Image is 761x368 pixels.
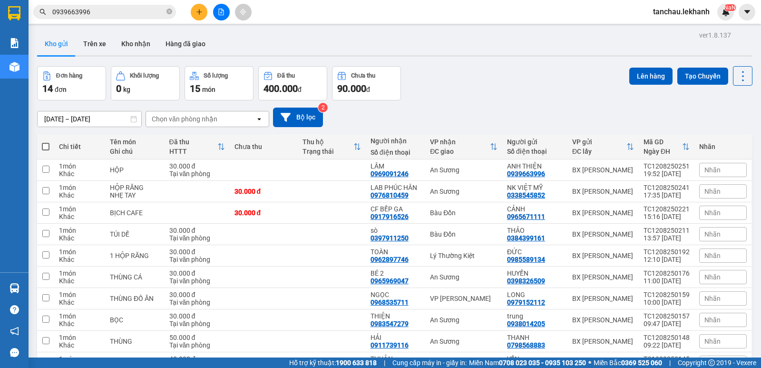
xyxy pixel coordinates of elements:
[371,227,420,234] div: sò
[371,170,409,178] div: 0969091246
[507,269,563,277] div: HUYỀN
[59,162,100,170] div: 1 món
[235,4,252,20] button: aim
[572,252,634,259] div: BX [PERSON_NAME]
[644,184,690,191] div: TC1208250241
[59,143,100,150] div: Chi tiết
[572,138,626,146] div: VP gửi
[371,149,420,156] div: Số điện thoại
[371,291,420,298] div: NGỌC
[704,295,721,302] span: Nhãn
[644,138,682,146] div: Mã GD
[169,312,225,320] div: 30.000 đ
[351,72,375,79] div: Chưa thu
[430,138,490,146] div: VP nhận
[152,114,217,124] div: Chọn văn phòng nhận
[507,227,563,234] div: THẢO
[371,355,420,363] div: THUẬN
[430,338,498,345] div: An Sương
[724,4,736,11] sup: NaN
[10,38,20,48] img: solution-icon
[59,205,100,213] div: 1 món
[644,162,690,170] div: TC1208250251
[507,248,563,256] div: ĐỨC
[507,355,563,363] div: YẾN
[371,137,420,145] div: Người nhận
[302,138,353,146] div: Thu hộ
[110,191,160,199] div: NHẸ TAY
[430,166,498,174] div: An Sương
[639,134,694,159] th: Toggle SortBy
[289,358,377,368] span: Hỗ trợ kỹ thuật:
[8,6,20,20] img: logo-vxr
[337,83,366,94] span: 90.000
[59,298,100,306] div: Khác
[185,66,254,100] button: Số lượng15món
[38,111,141,127] input: Select a date range.
[507,298,545,306] div: 0979152112
[371,256,409,263] div: 0962897746
[169,234,225,242] div: Tại văn phòng
[430,316,498,324] div: An Sương
[644,312,690,320] div: TC1208250157
[169,320,225,328] div: Tại văn phòng
[430,148,490,155] div: ĐC giao
[76,32,114,55] button: Trên xe
[644,148,682,155] div: Ngày ĐH
[644,248,690,256] div: TC1208250192
[169,170,225,178] div: Tại văn phòng
[110,295,160,302] div: THÙNG ĐỒ ĂN
[507,341,545,349] div: 0798568883
[644,277,690,285] div: 11:00 [DATE]
[507,191,545,199] div: 0338545852
[371,205,420,213] div: CF BẾP GA
[169,248,225,256] div: 30.000 đ
[59,334,100,341] div: 1 món
[110,148,160,155] div: Ghi chú
[621,359,662,367] strong: 0369 525 060
[55,86,67,93] span: đơn
[371,184,420,191] div: LAB PHÚC HÂN
[507,334,563,341] div: THANH
[169,298,225,306] div: Tại văn phòng
[302,148,353,155] div: Trạng thái
[704,188,721,195] span: Nhãn
[704,230,721,238] span: Nhãn
[572,316,634,324] div: BX [PERSON_NAME]
[430,230,498,238] div: Bàu Đồn
[169,256,225,263] div: Tại văn phòng
[169,291,225,298] div: 30.000 đ
[699,30,731,40] div: ver 1.8.137
[371,234,409,242] div: 0397911250
[59,191,100,199] div: Khác
[110,230,160,238] div: TÚI DẾ
[371,269,420,277] div: BÉ 2
[384,358,385,368] span: |
[704,273,721,281] span: Nhãn
[371,298,409,306] div: 0968535711
[572,338,634,345] div: BX [PERSON_NAME]
[116,83,121,94] span: 0
[123,86,130,93] span: kg
[166,8,172,17] span: close-circle
[277,72,295,79] div: Đã thu
[114,32,158,55] button: Kho nhận
[202,86,215,93] span: món
[644,191,690,199] div: 17:35 [DATE]
[572,209,634,217] div: BX [PERSON_NAME]
[507,148,563,155] div: Số điện thoại
[42,83,53,94] span: 14
[430,188,498,195] div: An Sương
[699,143,747,150] div: Nhãn
[169,148,217,155] div: HTTT
[704,209,721,217] span: Nhãn
[722,8,730,16] img: icon-new-feature
[110,138,160,146] div: Tên món
[39,9,46,15] span: search
[56,72,82,79] div: Đơn hàng
[507,213,545,220] div: 0965671111
[588,361,591,365] span: ⚪️
[218,9,224,15] span: file-add
[644,355,690,363] div: TC1208250145
[499,359,586,367] strong: 0708 023 035 - 0935 103 250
